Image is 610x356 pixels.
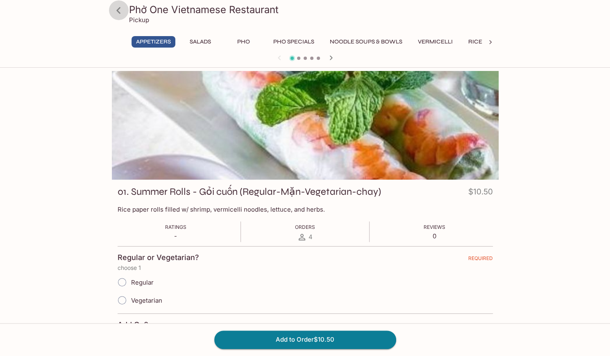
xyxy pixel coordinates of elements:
[424,224,445,230] span: Reviews
[118,185,381,198] h3: 01. Summer Rolls - Gỏi cuốn (Regular-Mặn-Vegetarian-chay)
[165,224,186,230] span: Ratings
[464,36,508,48] button: Rice Plates
[269,36,319,48] button: Pho Specials
[118,253,199,262] h4: Regular or Vegetarian?
[325,36,407,48] button: Noodle Soups & Bowls
[295,224,315,230] span: Orders
[118,205,493,213] p: Rice paper rolls filled w/ shrimp, vermicelli noodles, lettuce, and herbs.
[225,36,262,48] button: Pho
[214,331,396,349] button: Add to Order$10.50
[131,297,162,304] span: Vegetarian
[182,36,219,48] button: Salads
[468,185,493,201] h4: $10.50
[118,320,148,329] h4: Add On?
[132,36,175,48] button: Appetizers
[129,3,495,16] h3: Phở One Vietnamese Restaurant
[118,265,493,271] p: choose 1
[424,232,445,240] p: 0
[308,233,313,241] span: 4
[468,255,493,265] span: REQUIRED
[165,232,186,240] p: -
[413,36,457,48] button: Vermicelli
[131,278,154,286] span: Regular
[112,71,499,180] div: 01. Summer Rolls - Gỏi cuốn (Regular-Mặn-Vegetarian-chay)
[129,16,149,24] p: Pickup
